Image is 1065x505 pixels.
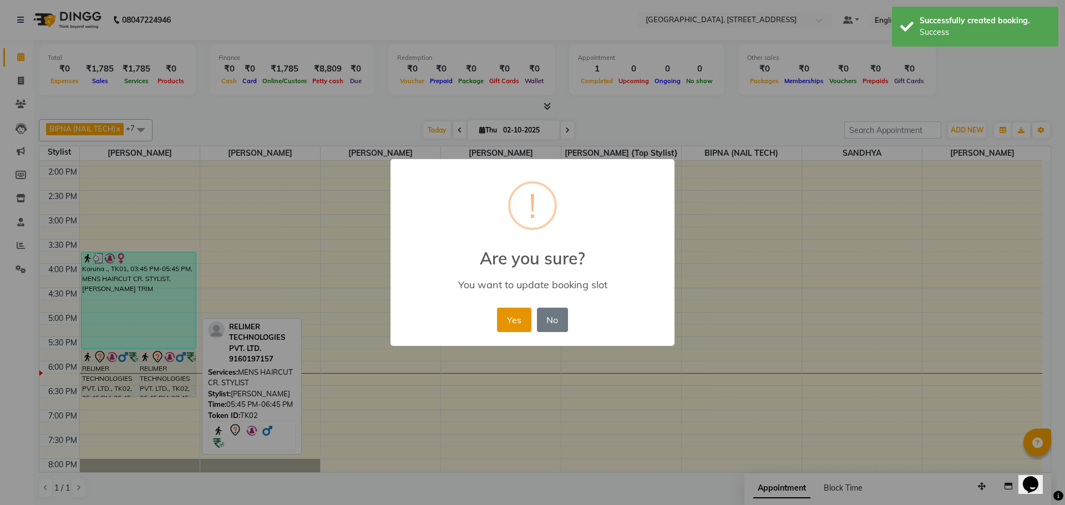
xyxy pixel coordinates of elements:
div: ! [529,183,536,228]
h2: Are you sure? [390,235,674,268]
div: You want to update booking slot [407,278,658,291]
iframe: chat widget [1018,461,1054,494]
button: Yes [497,308,531,332]
div: Successfully created booking. [920,15,1050,27]
button: No [537,308,568,332]
div: Success [920,27,1050,38]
